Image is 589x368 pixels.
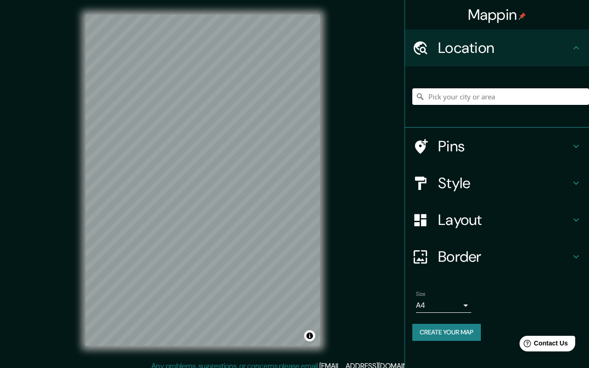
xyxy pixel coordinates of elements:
[438,39,571,57] h4: Location
[405,29,589,66] div: Location
[86,15,320,346] canvas: Map
[416,290,426,298] label: Size
[412,88,589,105] input: Pick your city or area
[412,324,481,341] button: Create your map
[438,174,571,192] h4: Style
[468,6,526,24] h4: Mappin
[405,165,589,201] div: Style
[405,128,589,165] div: Pins
[405,201,589,238] div: Layout
[519,12,526,20] img: pin-icon.png
[416,298,471,313] div: A4
[405,238,589,275] div: Border
[438,247,571,266] h4: Border
[304,330,315,341] button: Toggle attribution
[438,137,571,155] h4: Pins
[438,211,571,229] h4: Layout
[507,332,579,358] iframe: Help widget launcher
